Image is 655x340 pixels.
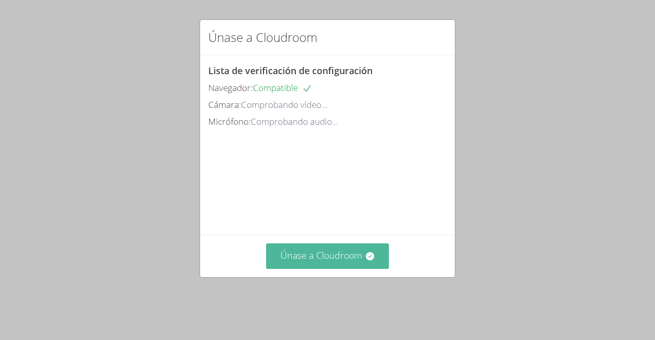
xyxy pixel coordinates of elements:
font: Únase a Cloudroom [280,249,362,261]
font: Cámara: [208,99,241,110]
font: Comprobando audio... [251,116,338,127]
font: Navegador: [208,82,253,94]
font: Compatible [253,82,298,94]
font: Únase a Cloudroom [208,29,317,46]
font: Lista de verificación de configuración [208,64,373,77]
font: Comprobando vídeo... [241,99,327,110]
font: Micrófono: [208,116,251,127]
button: Únase a Cloudroom [266,243,389,268]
